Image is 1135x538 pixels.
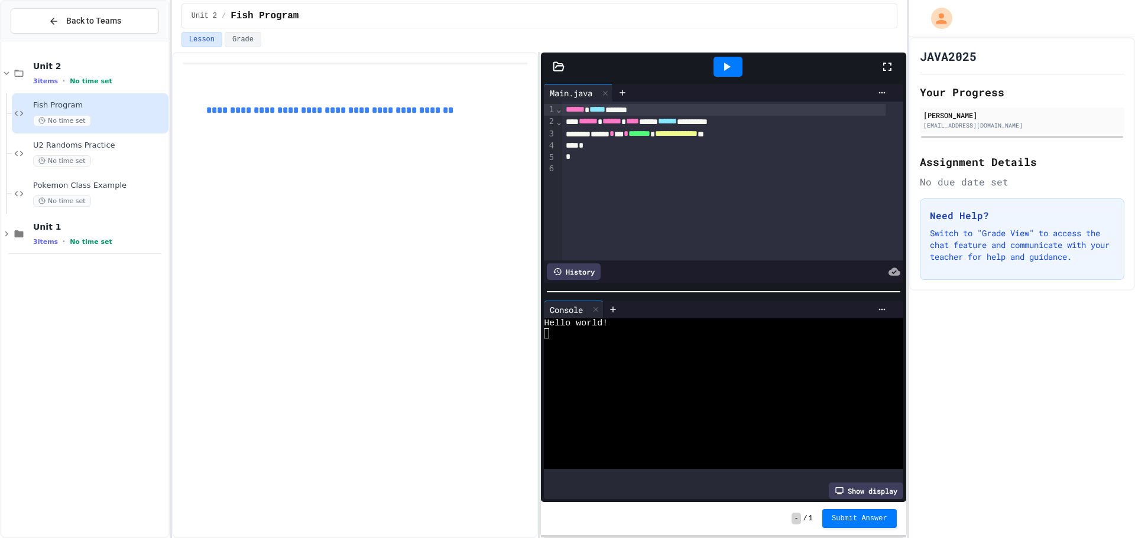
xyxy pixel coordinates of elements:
[923,121,1121,130] div: [EMAIL_ADDRESS][DOMAIN_NAME]
[33,141,166,151] span: U2 Randoms Practice
[11,8,159,34] button: Back to Teams
[231,9,299,23] span: Fish Program
[33,77,58,85] span: 3 items
[33,238,58,246] span: 3 items
[33,155,91,167] span: No time set
[33,221,166,232] span: Unit 1
[822,509,897,528] button: Submit Answer
[33,181,166,191] span: Pokemon Class Example
[920,154,1124,170] h2: Assignment Details
[547,263,601,280] div: History
[544,140,556,152] div: 4
[809,514,813,523] span: 1
[544,163,556,175] div: 6
[920,84,1124,100] h2: Your Progress
[544,318,608,328] span: Hello world!
[33,100,166,110] span: Fish Program
[920,48,977,64] h1: JAVA2025
[225,32,261,47] button: Grade
[33,115,91,126] span: No time set
[832,514,887,523] span: Submit Answer
[70,77,112,85] span: No time set
[792,513,800,524] span: -
[181,32,222,47] button: Lesson
[63,237,65,246] span: •
[544,87,598,99] div: Main.java
[920,175,1124,189] div: No due date set
[70,238,112,246] span: No time set
[544,84,613,102] div: Main.java
[222,11,226,21] span: /
[544,128,556,140] div: 3
[930,208,1114,223] h3: Need Help?
[63,76,65,86] span: •
[544,301,604,318] div: Console
[930,227,1114,263] p: Switch to "Grade View" to access the chat feature and communicate with your teacher for help and ...
[803,514,808,523] span: /
[919,5,955,32] div: My Account
[544,116,556,128] div: 2
[829,482,903,499] div: Show display
[33,61,166,71] span: Unit 2
[544,304,589,316] div: Console
[66,15,121,27] span: Back to Teams
[33,195,91,207] span: No time set
[544,152,556,164] div: 5
[556,105,562,114] span: Fold line
[192,11,217,21] span: Unit 2
[544,104,556,116] div: 1
[556,117,562,126] span: Fold line
[923,110,1121,120] div: [PERSON_NAME]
